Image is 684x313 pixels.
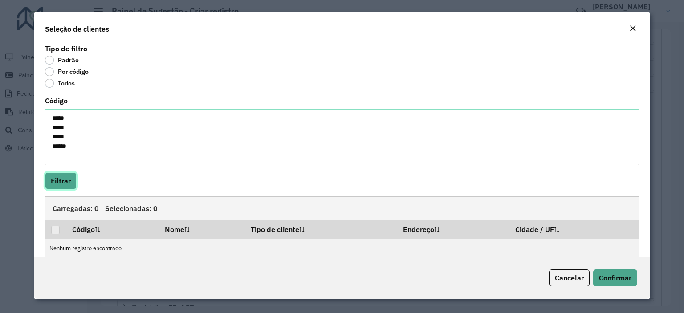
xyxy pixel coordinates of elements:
[45,79,75,88] label: Todos
[627,23,639,35] button: Close
[629,25,636,32] em: Fechar
[549,269,590,286] button: Cancelar
[45,24,109,34] h4: Seleção de clientes
[45,43,87,54] label: Tipo de filtro
[45,56,79,65] label: Padrão
[45,67,89,76] label: Por código
[159,220,244,238] th: Nome
[509,220,639,238] th: Cidade / UF
[244,220,397,238] th: Tipo de cliente
[599,273,631,282] span: Confirmar
[397,220,509,238] th: Endereço
[66,220,159,238] th: Código
[45,95,68,106] label: Código
[45,239,639,259] td: Nenhum registro encontrado
[555,273,584,282] span: Cancelar
[45,196,639,220] div: Carregadas: 0 | Selecionadas: 0
[593,269,637,286] button: Confirmar
[45,172,77,189] button: Filtrar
